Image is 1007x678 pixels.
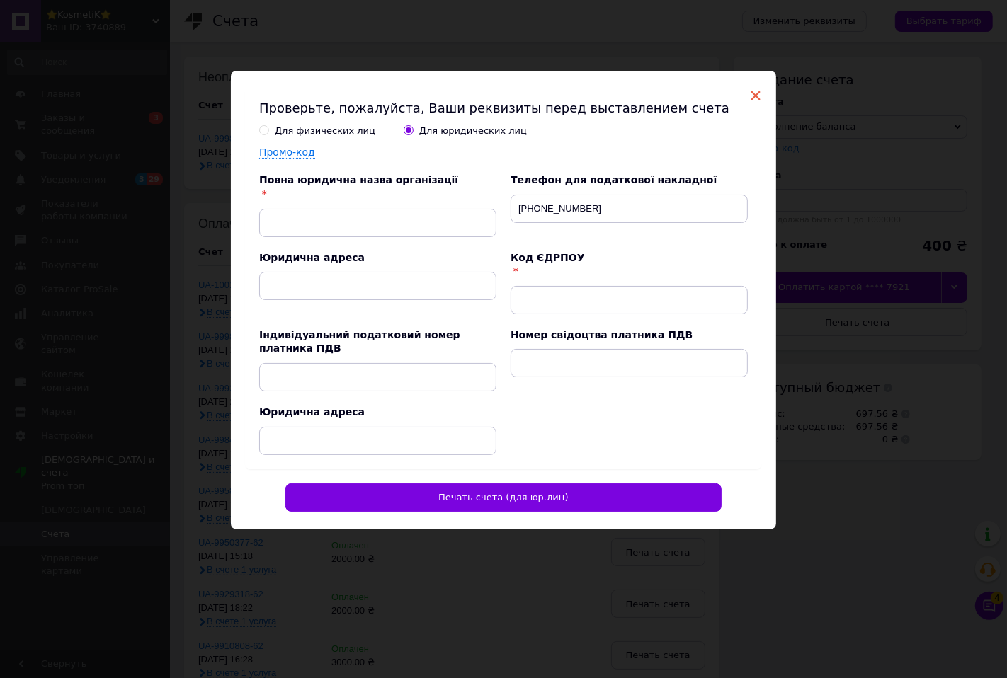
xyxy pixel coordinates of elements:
div: Для юридических лиц [419,125,527,137]
label: Юридична адреса [259,252,365,263]
button: Печать счета (для юр.лиц) [285,483,722,512]
label: Номер свідоцтва платника ПДВ [511,329,693,340]
span: Печать счета (для юр.лиц) [438,492,569,502]
label: Код ЄДРПОУ [511,252,585,263]
div: Для физических лиц [275,125,375,137]
label: Індивідуальний податковий номер платника ПДВ [259,329,460,355]
span: × [749,84,762,108]
label: Промо-код [259,146,315,158]
label: Юридична адреса [259,406,365,418]
h2: Проверьте, пожалуйста, Ваши реквизиты перед выставлением счета [259,99,748,117]
label: Повна юридична назва організації [259,174,458,185]
label: Телефон для податкової накладної [511,174,717,185]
